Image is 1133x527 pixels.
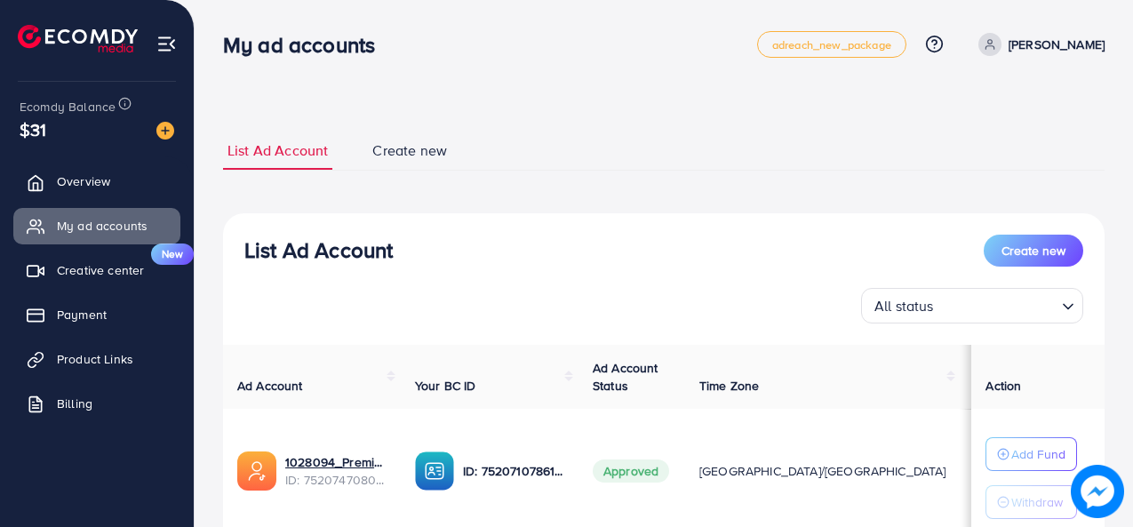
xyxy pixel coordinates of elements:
span: Billing [57,395,92,412]
span: Action [985,377,1021,395]
span: List Ad Account [227,140,328,161]
a: My ad accounts [13,208,180,244]
span: New [151,244,194,265]
span: Ad Account [237,377,303,395]
span: [GEOGRAPHIC_DATA]/[GEOGRAPHIC_DATA] [699,462,946,480]
p: Add Fund [1011,443,1065,465]
span: All status [871,293,938,319]
p: ID: 7520710786193489938 [463,460,564,482]
img: image [156,122,174,140]
button: Add Fund [985,437,1077,471]
span: Approved [593,459,669,483]
p: [PERSON_NAME] [1009,34,1105,55]
span: Creative center [57,261,144,279]
a: [PERSON_NAME] [971,33,1105,56]
button: Create new [984,235,1083,267]
span: Ecomdy Balance [20,98,116,116]
span: Product Links [57,350,133,368]
p: Withdraw [1011,491,1063,513]
span: Ad Account Status [593,359,658,395]
div: Search for option [861,288,1083,323]
a: adreach_new_package [757,31,906,58]
img: logo [18,25,138,52]
span: Time Zone [699,377,759,395]
span: Create new [1001,242,1065,260]
a: Overview [13,164,180,199]
div: <span class='underline'>1028094_Premium Firdos Fabrics_1751060404003</span></br>7520747080223358977 [285,453,387,490]
span: Your BC ID [415,377,476,395]
img: menu [156,34,177,54]
a: 1028094_Premium Firdos Fabrics_1751060404003 [285,453,387,471]
button: Withdraw [985,485,1077,519]
a: Creative centerNew [13,252,180,288]
h3: List Ad Account [244,237,393,263]
h3: My ad accounts [223,32,389,58]
img: ic-ads-acc.e4c84228.svg [237,451,276,491]
img: image [1071,465,1124,518]
span: My ad accounts [57,217,148,235]
span: ID: 7520747080223358977 [285,471,387,489]
a: Payment [13,297,180,332]
a: Billing [13,386,180,421]
span: adreach_new_package [772,39,891,51]
img: ic-ba-acc.ded83a64.svg [415,451,454,491]
span: Overview [57,172,110,190]
span: $31 [20,116,46,142]
a: Product Links [13,341,180,377]
input: Search for option [939,290,1055,319]
span: Payment [57,306,107,323]
span: Create new [372,140,447,161]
